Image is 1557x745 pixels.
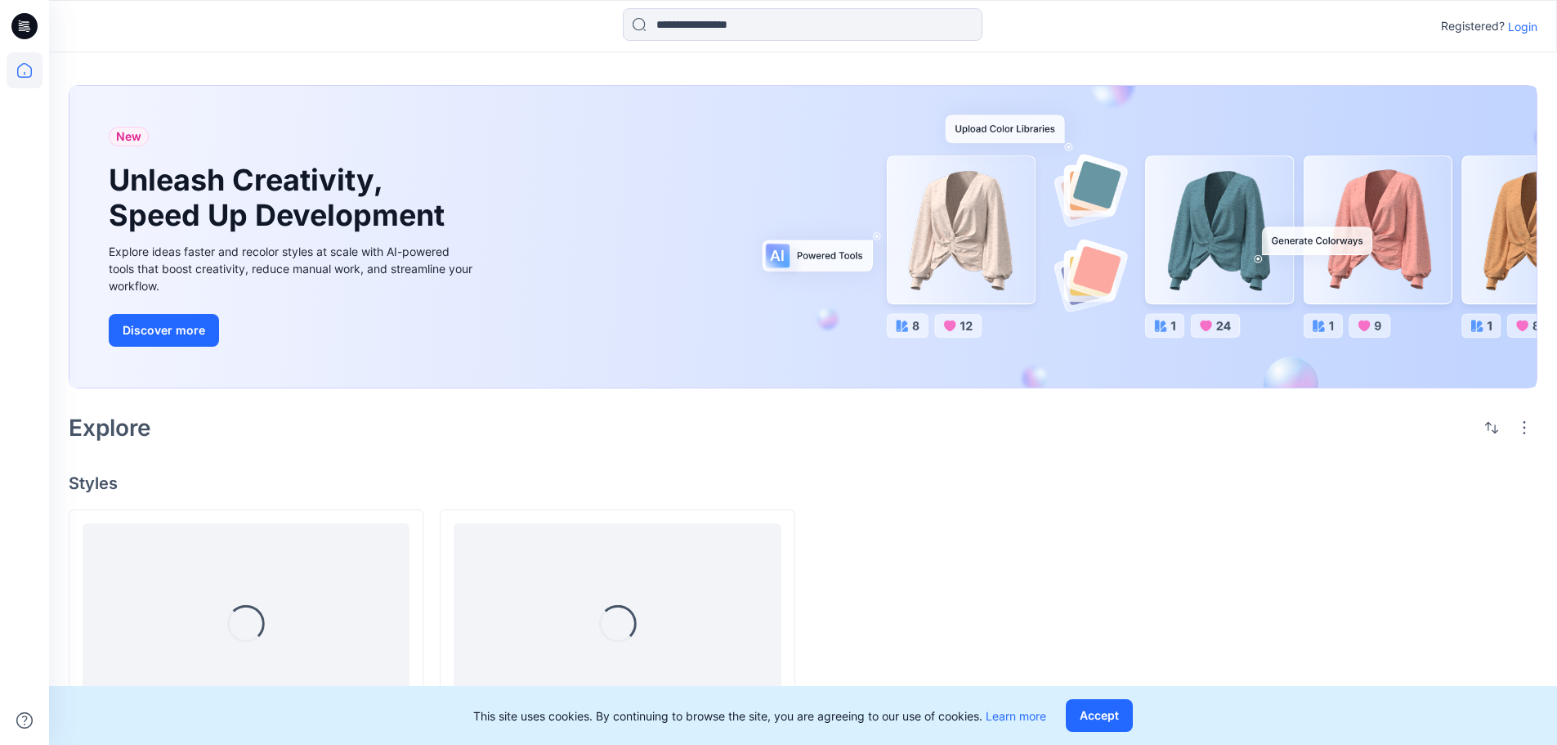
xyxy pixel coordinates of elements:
p: Registered? [1441,16,1505,36]
a: Discover more [109,314,476,347]
button: Discover more [109,314,219,347]
h4: Styles [69,473,1537,493]
div: Explore ideas faster and recolor styles at scale with AI-powered tools that boost creativity, red... [109,243,476,294]
a: Learn more [986,709,1046,723]
p: Login [1508,18,1537,35]
span: New [116,127,141,146]
button: Accept [1066,699,1133,732]
h1: Unleash Creativity, Speed Up Development [109,163,452,233]
p: This site uses cookies. By continuing to browse the site, you are agreeing to our use of cookies. [473,707,1046,725]
h2: Explore [69,415,151,441]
